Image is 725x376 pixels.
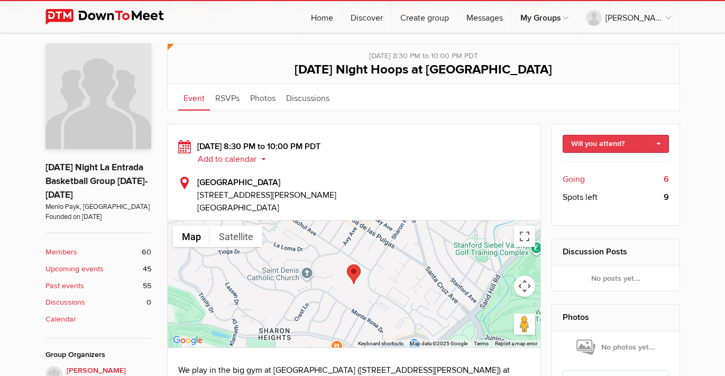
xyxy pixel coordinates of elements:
span: Map data ©2025 Google [410,341,467,346]
button: Add to calendar [197,154,274,164]
a: Report a map error [495,341,537,346]
span: Founded on [DATE] [45,212,151,222]
a: RSVPs [210,84,245,111]
a: [PERSON_NAME][DATE] [577,1,680,33]
a: Upcoming events 45 [45,263,151,275]
a: Discover [342,1,391,33]
div: Group Organizers [45,349,151,361]
button: Show satellite imagery [210,226,262,247]
div: No posts yet... [552,265,680,291]
a: [DATE] Night La Entrada Basketball Group [DATE]-[DATE] [45,162,148,200]
a: Calendar [45,314,151,325]
b: 9 [664,191,669,204]
b: 6 [664,173,669,186]
div: [DATE] 8:30 PM to 10:00 PM PDT [178,44,669,62]
button: Map camera controls [514,276,535,297]
b: Discussions [45,297,85,308]
a: Messages [458,1,511,33]
b: Calendar [45,314,76,325]
a: Will you attend? [563,135,669,153]
b: Upcoming events [45,263,104,275]
span: 60 [142,246,151,258]
a: Past events 55 [45,280,151,292]
button: Drag Pegman onto the map to open Street View [514,314,535,335]
b: [GEOGRAPHIC_DATA] [197,177,280,188]
a: Create group [392,1,457,33]
span: [DATE] Night Hoops at [GEOGRAPHIC_DATA] [295,62,552,77]
button: Toggle fullscreen view [514,226,535,247]
a: Home [302,1,342,33]
span: 55 [143,280,151,292]
img: Thursday Night La Entrada Basketball Group 2025-2026 [45,43,151,149]
span: No photos yet... [576,338,655,356]
a: Members 60 [45,246,151,258]
img: Google [170,334,205,347]
a: Photos [245,84,281,111]
a: Terms (opens in new tab) [474,341,489,346]
a: Open this area in Google Maps (opens a new window) [170,334,205,347]
a: Photos [563,312,589,323]
span: 0 [146,297,151,308]
img: DownToMeet [45,9,180,25]
span: [GEOGRAPHIC_DATA] [197,203,279,213]
span: Going [563,173,585,186]
div: [DATE] 8:30 PM to 10:00 PM PDT [178,140,530,166]
span: Menlo Payk, [GEOGRAPHIC_DATA] [45,202,151,212]
span: Spots left [563,191,598,204]
a: My Groups [512,1,577,33]
button: Keyboard shortcuts [358,340,403,347]
a: Discussions 0 [45,297,151,308]
b: Members [45,246,77,258]
button: Show street map [173,226,210,247]
b: Past events [45,280,84,292]
span: 45 [143,263,151,275]
span: [STREET_ADDRESS][PERSON_NAME] [197,189,530,201]
a: Discussion Posts [563,246,627,257]
a: Discussions [281,84,335,111]
a: Event [178,84,210,111]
